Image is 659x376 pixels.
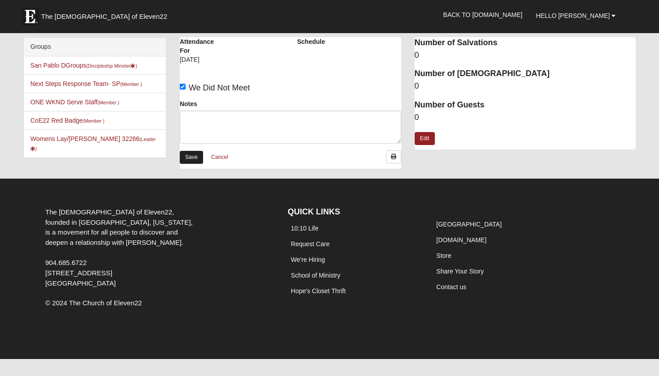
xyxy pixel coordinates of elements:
[205,150,234,164] a: Cancel
[288,207,420,217] h4: QUICK LINKS
[39,207,200,289] div: The [DEMOGRAPHIC_DATA] of Eleven22, founded in [GEOGRAPHIC_DATA], [US_STATE], is a movement for a...
[436,268,484,275] a: Share Your Story
[386,150,401,163] a: Print Attendance Roster
[41,12,167,21] span: The [DEMOGRAPHIC_DATA] of Eleven22
[415,132,435,145] a: Edit
[436,283,466,291] a: Contact us
[180,55,225,70] div: [DATE]
[21,8,39,26] img: Eleven22 logo
[120,81,142,87] small: (Member )
[30,98,119,106] a: ONE WKND Serve Staff(Member )
[415,68,636,80] dt: Number of [DEMOGRAPHIC_DATA]
[291,272,340,279] a: School of Ministry
[30,117,104,124] a: CoE22 Red Badge(Member )
[415,112,636,124] dd: 0
[415,99,636,111] dt: Number of Guests
[98,100,119,105] small: (Member )
[189,83,250,92] span: We Did Not Meet
[415,81,636,92] dd: 0
[17,3,196,26] a: The [DEMOGRAPHIC_DATA] of Eleven22
[180,99,197,108] label: Notes
[436,252,451,259] a: Store
[180,151,203,164] a: Save
[415,37,636,49] dt: Number of Salvations
[30,80,142,87] a: Next Steps Response Team- SP(Member )
[30,62,137,69] a: San Pablo DGroups(Discipleship Minister)
[86,63,137,68] small: (Discipleship Minister )
[45,279,116,287] span: [GEOGRAPHIC_DATA]
[536,12,610,19] span: Hello [PERSON_NAME]
[291,240,329,248] a: Request Care
[291,225,319,232] a: 10:10 Life
[24,38,166,56] div: Groups
[83,118,104,124] small: (Member )
[45,299,142,307] span: © 2024 The Church of Eleven22
[291,256,325,263] a: We're Hiring
[529,4,622,27] a: Hello [PERSON_NAME]
[436,221,502,228] a: [GEOGRAPHIC_DATA]
[436,236,486,244] a: [DOMAIN_NAME]
[291,287,346,295] a: Hope's Closet Thrift
[180,37,225,55] label: Attendance For
[180,84,186,90] input: We Did Not Meet
[30,135,156,152] a: Womens Lay/[PERSON_NAME] 32266(Leader)
[415,50,636,61] dd: 0
[297,37,325,46] label: Schedule
[437,4,529,26] a: Back to [DOMAIN_NAME]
